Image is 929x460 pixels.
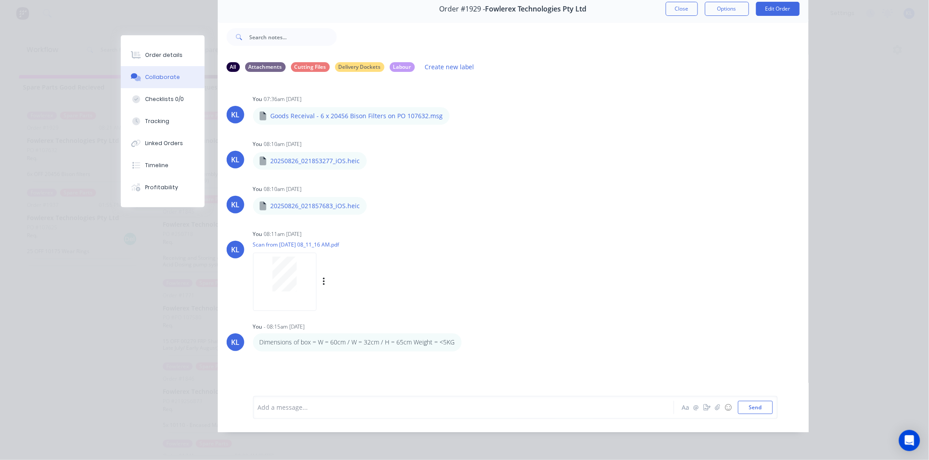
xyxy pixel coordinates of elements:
p: Goods Receival - 6 x 20456 Bison Filters on PO 107632.msg [271,112,443,120]
input: Search notes... [250,28,337,46]
div: 08:10am [DATE] [264,185,302,193]
div: 07:36am [DATE] [264,95,302,103]
button: Edit Order [756,2,800,16]
div: Cutting Files [291,62,330,72]
p: 20250826_021857683_iOS.heic [271,202,360,210]
p: Dimensions of box = W = 60cm / W = 32cm / H = 65cm Weight = <5KG [260,338,455,347]
button: Close [666,2,698,16]
button: Create new label [420,61,479,73]
div: 08:11am [DATE] [264,230,302,238]
div: Open Intercom Messenger [899,430,920,451]
button: Linked Orders [121,132,205,154]
div: 08:10am [DATE] [264,140,302,148]
button: Checklists 0/0 [121,88,205,110]
div: KL [231,337,239,348]
button: Collaborate [121,66,205,88]
div: Order details [145,51,183,59]
button: Send [738,401,773,414]
div: KL [231,199,239,210]
div: KL [231,154,239,165]
p: 20250826_021853277_iOS.heic [271,157,360,165]
button: Timeline [121,154,205,176]
span: Fowlerex Technologies Pty Ltd [485,5,587,13]
div: Linked Orders [145,139,183,147]
div: Profitability [145,183,178,191]
div: You [253,323,262,331]
div: You [253,185,262,193]
div: Tracking [145,117,169,125]
div: KL [231,109,239,120]
div: You [253,230,262,238]
div: Checklists 0/0 [145,95,184,103]
div: Collaborate [145,73,180,81]
button: Profitability [121,176,205,198]
div: You [253,95,262,103]
p: Scan from [DATE] 08_11_16 AM.pdf [253,241,415,248]
button: Aa [681,402,691,413]
button: ☺ [723,402,734,413]
div: You [253,140,262,148]
div: Attachments [245,62,286,72]
button: Order details [121,44,205,66]
button: @ [691,402,702,413]
div: Labour [390,62,415,72]
span: Order #1929 - [440,5,485,13]
div: - 08:15am [DATE] [264,323,305,331]
div: All [227,62,240,72]
div: Timeline [145,161,168,169]
div: KL [231,244,239,255]
button: Options [705,2,749,16]
button: Tracking [121,110,205,132]
div: Delivery Dockets [335,62,384,72]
